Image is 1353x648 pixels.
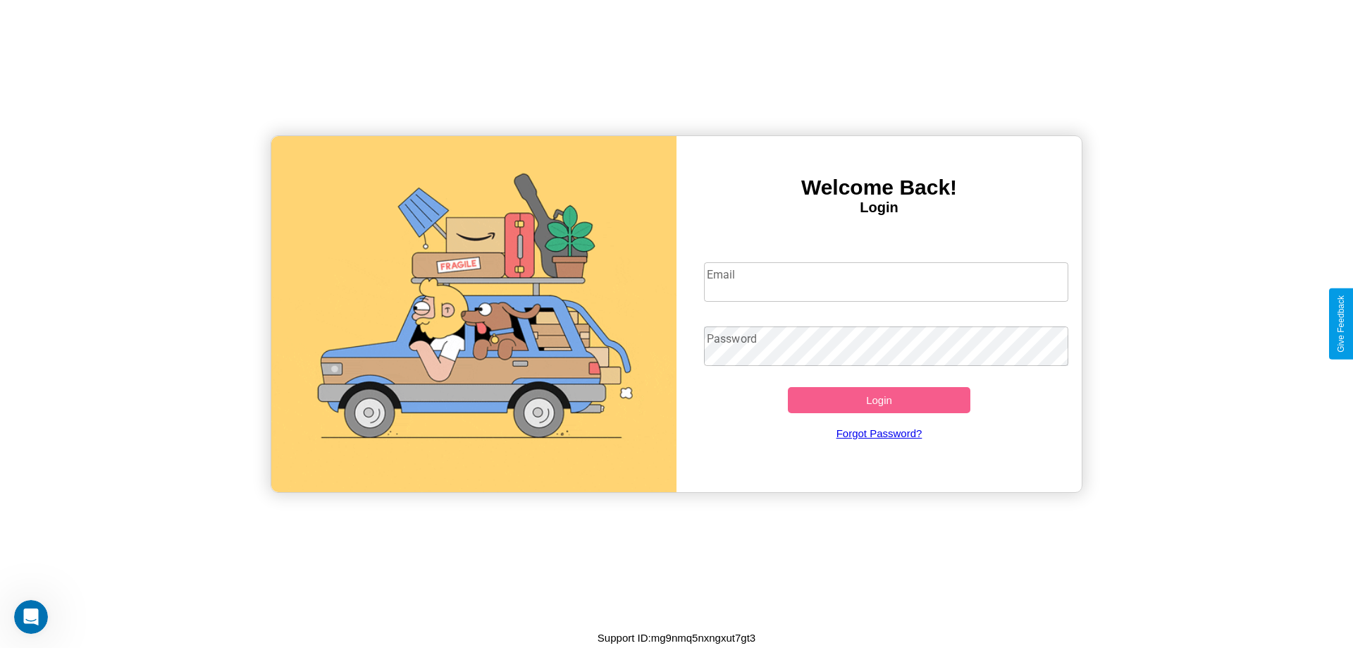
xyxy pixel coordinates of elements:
[14,600,48,634] iframe: Intercom live chat
[788,387,970,413] button: Login
[697,413,1062,453] a: Forgot Password?
[271,136,676,492] img: gif
[598,628,755,647] p: Support ID: mg9nmq5nxngxut7gt3
[1336,295,1346,353] div: Give Feedback
[676,176,1082,200] h3: Welcome Back!
[676,200,1082,216] h4: Login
